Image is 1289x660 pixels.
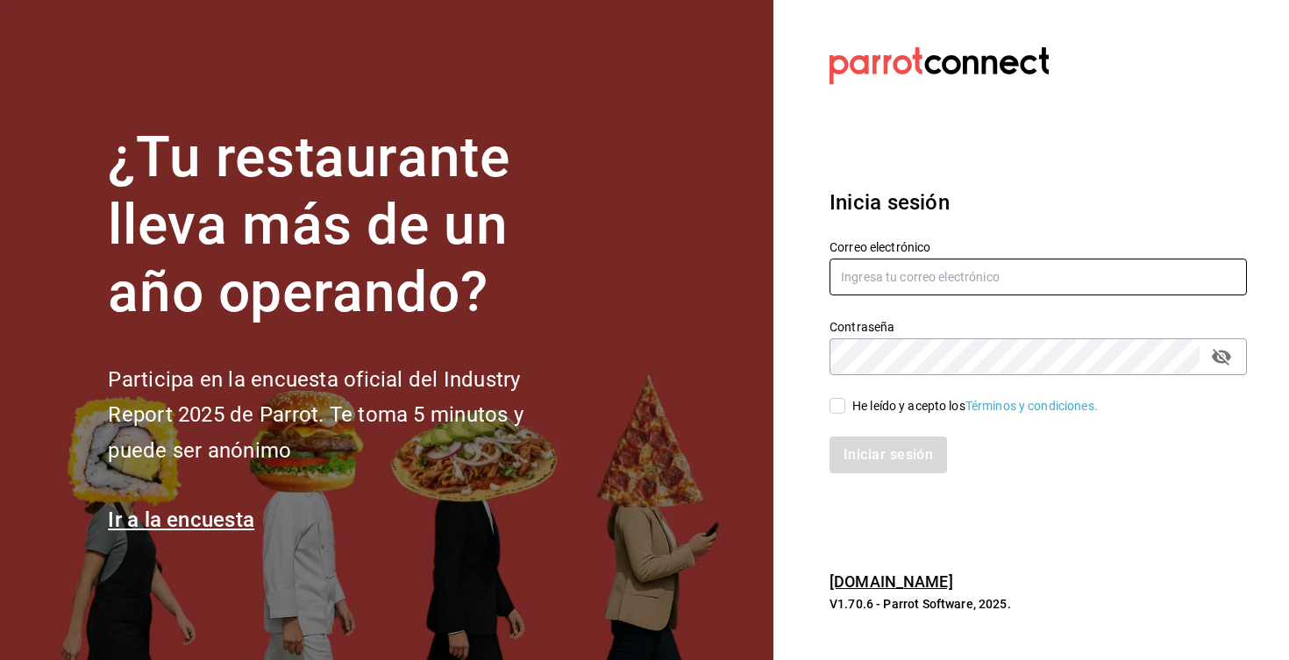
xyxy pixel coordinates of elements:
[965,399,1098,413] a: Términos y condiciones.
[830,241,1247,253] label: Correo electrónico
[830,259,1247,295] input: Ingresa tu correo electrónico
[830,187,1247,218] h3: Inicia sesión
[852,397,1098,415] div: He leído y acepto los
[830,321,1247,333] label: Contraseña
[830,572,953,591] a: [DOMAIN_NAME]
[1207,342,1236,372] button: passwordField
[108,124,581,326] h1: ¿Tu restaurante lleva más de un año operando?
[830,595,1247,613] p: V1.70.6 - Parrot Software, 2025.
[108,507,254,532] a: Ir a la encuesta
[108,362,581,469] h2: Participa en la encuesta oficial del Industry Report 2025 de Parrot. Te toma 5 minutos y puede se...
